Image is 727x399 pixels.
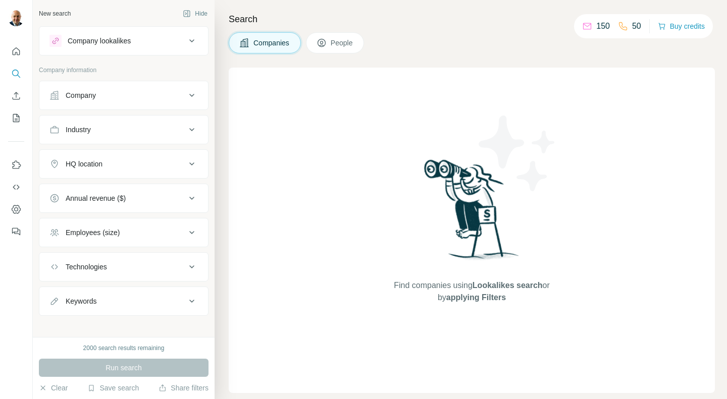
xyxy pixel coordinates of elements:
[8,200,24,218] button: Dashboard
[39,255,208,279] button: Technologies
[658,19,705,33] button: Buy credits
[446,293,506,302] span: applying Filters
[39,118,208,142] button: Industry
[473,281,543,290] span: Lookalikes search
[83,344,165,353] div: 2000 search results remaining
[8,109,24,127] button: My lists
[632,20,641,32] p: 50
[39,289,208,313] button: Keywords
[39,83,208,107] button: Company
[8,156,24,174] button: Use Surfe on LinkedIn
[472,108,563,199] img: Surfe Illustration - Stars
[39,9,71,18] div: New search
[253,38,290,48] span: Companies
[39,66,209,75] p: Company information
[39,29,208,53] button: Company lookalikes
[229,12,715,26] h4: Search
[8,10,24,26] img: Avatar
[8,222,24,241] button: Feedback
[8,87,24,105] button: Enrich CSV
[87,383,139,393] button: Save search
[66,193,126,203] div: Annual revenue ($)
[176,6,215,21] button: Hide
[66,262,107,272] div: Technologies
[66,125,91,135] div: Industry
[39,220,208,245] button: Employees (size)
[159,383,209,393] button: Share filters
[39,186,208,210] button: Annual revenue ($)
[66,296,96,306] div: Keywords
[39,383,68,393] button: Clear
[420,157,525,269] img: Surfe Illustration - Woman searching with binoculars
[331,38,354,48] span: People
[8,65,24,83] button: Search
[8,178,24,196] button: Use Surfe API
[66,90,96,100] div: Company
[391,279,552,304] span: Find companies using or by
[8,42,24,61] button: Quick start
[39,152,208,176] button: HQ location
[68,36,131,46] div: Company lookalikes
[596,20,610,32] p: 150
[66,227,120,238] div: Employees (size)
[66,159,102,169] div: HQ location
